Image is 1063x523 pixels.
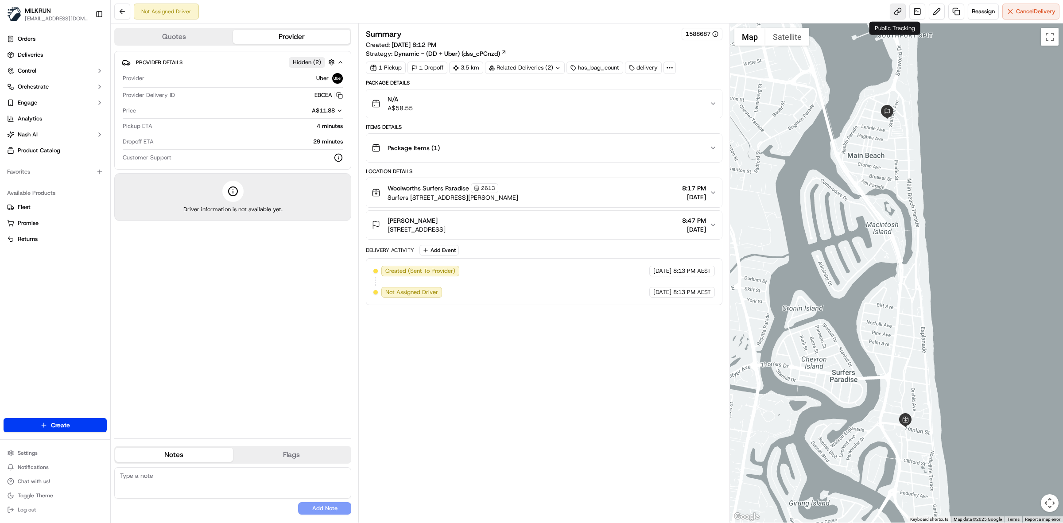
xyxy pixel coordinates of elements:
[4,504,107,516] button: Log out
[18,83,49,91] span: Orchestrate
[4,200,107,214] button: Fleet
[4,112,107,126] a: Analytics
[566,62,623,74] div: has_bag_count
[18,67,36,75] span: Control
[289,57,337,68] button: Hidden (2)
[394,49,507,58] a: Dynamic - (DD + Uber) (dss_cPCnzd)
[18,219,39,227] span: Promise
[481,185,495,192] span: 2613
[7,203,103,211] a: Fleet
[388,225,446,234] span: [STREET_ADDRESS]
[653,288,671,296] span: [DATE]
[18,235,38,243] span: Returns
[4,186,107,200] div: Available Products
[366,178,722,207] button: Woolworths Surfers Paradise2613Surfers [STREET_ADDRESS][PERSON_NAME]8:17 PM[DATE]
[954,517,1002,522] span: Map data ©2025 Google
[18,131,38,139] span: Nash AI
[18,506,36,513] span: Log out
[4,64,107,78] button: Control
[7,219,103,227] a: Promise
[673,288,711,296] span: 8:13 PM AEST
[25,15,88,22] button: [EMAIL_ADDRESS][DOMAIN_NAME]
[388,104,413,112] span: A$58.55
[233,30,351,44] button: Provider
[1002,4,1059,19] button: CancelDelivery
[332,73,343,84] img: uber-new-logo.jpeg
[366,168,722,175] div: Location Details
[972,8,995,15] span: Reassign
[388,216,438,225] span: [PERSON_NAME]
[366,79,722,86] div: Package Details
[115,448,233,462] button: Notes
[366,134,722,162] button: Package Items (1)
[4,447,107,459] button: Settings
[388,95,413,104] span: N/A
[1041,494,1059,512] button: Map camera controls
[366,89,722,118] button: N/AA$58.55
[1007,517,1020,522] a: Terms (opens in new tab)
[183,205,283,213] span: Driver information is not available yet.
[4,461,107,473] button: Notifications
[18,478,50,485] span: Chat with us!
[123,154,171,162] span: Customer Support
[682,225,706,234] span: [DATE]
[18,203,31,211] span: Fleet
[4,143,107,158] a: Product Catalog
[122,55,344,70] button: Provider DetailsHidden (2)
[682,184,706,193] span: 8:17 PM
[18,492,53,499] span: Toggle Theme
[123,138,154,146] span: Dropoff ETA
[4,4,92,25] button: MILKRUNMILKRUN[EMAIL_ADDRESS][DOMAIN_NAME]
[4,216,107,230] button: Promise
[449,62,483,74] div: 3.5 km
[18,115,42,123] span: Analytics
[4,48,107,62] a: Deliveries
[673,267,711,275] span: 8:13 PM AEST
[388,193,518,202] span: Surfers [STREET_ADDRESS][PERSON_NAME]
[1041,28,1059,46] button: Toggle fullscreen view
[734,28,765,46] button: Show street map
[1025,517,1060,522] a: Report a map error
[4,128,107,142] button: Nash AI
[4,232,107,246] button: Returns
[18,147,60,155] span: Product Catalog
[136,59,182,66] span: Provider Details
[1016,8,1055,15] span: Cancel Delivery
[7,7,21,21] img: MILKRUN
[123,74,144,82] span: Provider
[388,184,469,193] span: Woolworths Surfers Paradise
[25,6,51,15] button: MILKRUN
[18,35,35,43] span: Orders
[4,96,107,110] button: Engage
[4,80,107,94] button: Orchestrate
[385,288,438,296] span: Not Assigned Driver
[653,267,671,275] span: [DATE]
[625,62,662,74] div: delivery
[732,511,761,523] a: Open this area in Google Maps (opens a new window)
[18,99,37,107] span: Engage
[682,216,706,225] span: 8:47 PM
[388,143,440,152] span: Package Items ( 1 )
[419,245,459,256] button: Add Event
[7,235,103,243] a: Returns
[366,124,722,131] div: Items Details
[366,247,414,254] div: Delivery Activity
[51,421,70,430] span: Create
[732,511,761,523] img: Google
[686,30,718,38] button: 1588687
[293,58,321,66] span: Hidden ( 2 )
[316,74,329,82] span: Uber
[115,30,233,44] button: Quotes
[4,32,107,46] a: Orders
[968,4,999,19] button: Reassign
[18,464,49,471] span: Notifications
[157,138,343,146] div: 29 minutes
[869,22,920,35] div: Public Tracking
[4,165,107,179] div: Favorites
[18,449,38,457] span: Settings
[394,49,500,58] span: Dynamic - (DD + Uber) (dss_cPCnzd)
[312,107,335,114] span: A$11.88
[392,41,436,49] span: [DATE] 8:12 PM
